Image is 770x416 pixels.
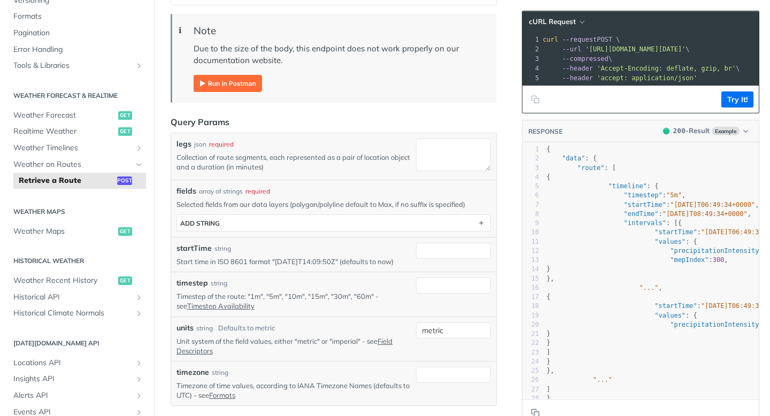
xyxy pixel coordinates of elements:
[522,191,539,200] div: 6
[176,322,194,334] label: units
[13,126,115,137] span: Realtime Weather
[8,256,146,266] h2: Historical Weather
[546,349,550,356] span: ]
[546,275,555,282] span: },
[176,243,212,254] label: startTime
[522,283,539,292] div: 16
[13,28,143,38] span: Pagination
[8,58,146,74] a: Tools & LibrariesShow subpages for Tools & Libraries
[8,124,146,140] a: Realtime Weatherget
[546,219,682,227] span: : [{
[177,215,490,231] button: ADD string
[522,292,539,302] div: 17
[176,336,412,356] p: Unit system of the field values, either "metric" or "imperial" - see
[528,91,543,107] button: Copy to clipboard
[135,144,143,152] button: Show subpages for Weather Timelines
[13,60,132,71] span: Tools & Libraries
[176,257,412,266] p: Start time in ISO 8601 format "[DATE]T14:09:50Z" (defaults to now)
[522,366,539,375] div: 25
[19,175,114,186] span: Retrieve a Route
[209,140,234,149] div: required
[663,210,748,218] span: "[DATE]T08:49:34+0000"
[639,284,658,291] span: "..."
[176,199,491,209] p: Selected fields from our data layers (polygon/polyline default to Max, if no suffix is specified)
[180,219,220,227] div: ADD string
[543,36,620,43] span: POST \
[176,291,412,311] p: Timestep of the route: "1m", "5m", "10m", "15m", "30m", "60m" - see
[673,127,686,135] span: 200
[245,187,270,196] div: required
[546,358,550,365] span: }
[522,54,541,64] div: 3
[666,191,682,199] span: "5m"
[194,77,262,87] span: Expand image
[597,65,736,72] span: 'Accept-Encoding: deflate, gzip, br'
[179,25,182,37] span: ℹ
[214,244,231,253] div: string
[522,201,539,210] div: 7
[8,107,146,124] a: Weather Forecastget
[522,182,539,191] div: 5
[522,64,541,73] div: 4
[670,201,755,209] span: "[DATE]T06:49:34+0000"
[562,74,593,82] span: --header
[8,289,146,305] a: Historical APIShow subpages for Historical API
[543,36,558,43] span: curl
[577,164,605,172] span: "route"
[546,210,751,218] span: : ,
[624,191,663,199] span: "timestep"
[118,127,132,136] span: get
[13,159,132,170] span: Weather on Routes
[135,309,143,318] button: Show subpages for Historical Climate Normals
[654,302,697,310] span: "startTime"
[522,164,539,173] div: 3
[522,44,541,54] div: 2
[543,65,740,72] span: \
[670,321,763,328] span: "precipitationIntensity"
[670,256,709,264] span: "mepIndex"
[13,226,115,237] span: Weather Maps
[194,75,262,92] img: Run in Postman
[562,55,609,63] span: --compressed
[525,17,588,27] button: cURL Request
[176,337,392,355] a: Field Descriptors
[593,376,612,383] span: "..."
[546,284,663,291] span: ,
[529,17,576,26] span: cURL Request
[8,338,146,348] h2: [DATE][DOMAIN_NAME] API
[522,73,541,83] div: 5
[624,210,659,218] span: "endTime"
[176,152,412,172] p: Collection of route segments, each represented as a pair of location object and a duration (in mi...
[546,395,550,402] span: }
[562,155,585,162] span: "data"
[176,367,209,378] label: timezone
[176,138,191,150] label: legs
[654,238,686,245] span: "values"
[118,111,132,120] span: get
[522,348,539,357] div: 23
[13,390,132,401] span: Alerts API
[13,44,143,55] span: Error Handling
[562,36,597,43] span: --request
[8,207,146,217] h2: Weather Maps
[522,302,539,311] div: 18
[13,308,132,319] span: Historical Climate Normals
[712,127,740,135] span: Example
[209,391,235,399] a: Formats
[597,74,697,82] span: 'accept: application/json'
[670,247,763,255] span: "precipitationIntensity"
[8,273,146,289] a: Weather Recent Historyget
[546,164,616,172] span: : [
[13,275,115,286] span: Weather Recent History
[8,371,146,387] a: Insights APIShow subpages for Insights API
[546,367,555,374] span: },
[522,219,539,228] div: 9
[663,128,669,134] span: 200
[135,61,143,70] button: Show subpages for Tools & Libraries
[522,311,539,320] div: 19
[194,43,486,67] p: Due to the size of the body, this endpoint does not work properly on our documentation website.
[522,256,539,265] div: 13
[528,126,563,137] button: RESPONSE
[522,228,539,237] div: 10
[8,355,146,371] a: Locations APIShow subpages for Locations API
